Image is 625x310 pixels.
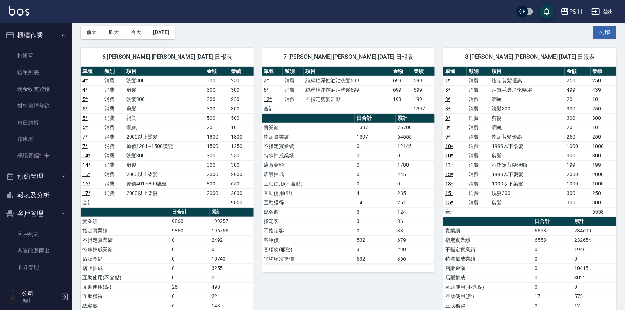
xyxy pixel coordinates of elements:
[262,245,355,254] td: 客項次(服務)
[467,95,490,104] td: 消費
[355,123,396,132] td: 1397
[229,113,254,123] td: 500
[490,132,565,141] td: 指定剪髮優惠
[443,207,467,217] td: 合計
[229,76,254,85] td: 250
[467,85,490,95] td: 消費
[565,170,590,179] td: 2000
[210,292,254,301] td: 22
[565,179,590,188] td: 1000
[565,141,590,151] td: 1000
[205,151,229,160] td: 300
[81,273,170,282] td: 互助使用(不含點)
[591,179,616,188] td: 1000
[170,235,210,245] td: 0
[467,132,490,141] td: 消費
[283,85,304,95] td: 消費
[572,245,616,254] td: 1946
[205,188,229,198] td: 2000
[170,292,210,301] td: 0
[467,76,490,85] td: 消費
[572,282,616,292] td: 0
[125,26,148,39] button: 今天
[283,76,304,85] td: 消費
[205,67,229,76] th: 金額
[170,254,210,263] td: 0
[443,226,533,235] td: 實業績
[3,226,69,243] a: 客戶列表
[210,208,254,217] th: 累計
[304,85,391,95] td: 純粹植淨控油油洗髮699
[396,235,435,245] td: 679
[396,207,435,217] td: 124
[3,131,69,148] a: 排班表
[591,85,616,95] td: 439
[591,104,616,113] td: 250
[467,188,490,198] td: 消費
[591,188,616,198] td: 250
[103,26,125,39] button: 昨天
[565,95,590,104] td: 20
[210,263,254,273] td: 3255
[262,179,355,188] td: 互助使用(不含點)
[412,95,435,104] td: 199
[412,76,435,85] td: 599
[572,292,616,301] td: 575
[22,290,59,297] h5: 公司
[591,132,616,141] td: 250
[103,85,125,95] td: 消費
[396,151,435,160] td: 0
[396,179,435,188] td: 0
[565,198,590,207] td: 300
[572,235,616,245] td: 232654
[490,188,565,198] td: 洗髮300
[565,132,590,141] td: 250
[443,67,616,217] table: a dense table
[3,64,69,81] a: 帳單列表
[533,217,573,226] th: 日合計
[396,123,435,132] td: 76700
[355,235,396,245] td: 532
[467,170,490,179] td: 消費
[3,48,69,64] a: 打帳單
[205,123,229,132] td: 20
[490,170,565,179] td: 1999以下燙髮
[3,114,69,131] a: 每日結帳
[3,148,69,164] a: 現場電腦打卡
[147,26,175,39] button: [DATE]
[467,123,490,132] td: 消費
[533,245,573,254] td: 0
[81,292,170,301] td: 互助獲得
[262,114,435,264] table: a dense table
[452,53,608,61] span: 8 [PERSON_NAME] [PERSON_NAME] [DATE] 日報表
[125,170,205,179] td: 2000以上染髮
[572,217,616,226] th: 累計
[396,217,435,226] td: 86
[229,188,254,198] td: 2000
[262,141,355,151] td: 不指定實業績
[205,104,229,113] td: 300
[412,67,435,76] th: 業績
[396,141,435,151] td: 12145
[262,188,355,198] td: 互助使用(點)
[262,67,283,76] th: 單號
[490,123,565,132] td: 潤絲
[490,151,565,160] td: 剪髮
[396,188,435,198] td: 235
[443,245,533,254] td: 不指定實業績
[103,151,125,160] td: 消費
[125,160,205,170] td: 剪髮
[89,53,245,61] span: 6 [PERSON_NAME] [PERSON_NAME] [DATE] 日報表
[569,7,583,16] div: PS11
[412,104,435,113] td: 1397
[355,170,396,179] td: 0
[103,76,125,85] td: 消費
[170,273,210,282] td: 0
[125,132,205,141] td: 2000以上燙髮
[3,204,69,223] button: 客戶管理
[262,67,435,114] table: a dense table
[572,263,616,273] td: 10415
[262,198,355,207] td: 互助獲得
[125,104,205,113] td: 剪髮
[283,95,304,104] td: 消費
